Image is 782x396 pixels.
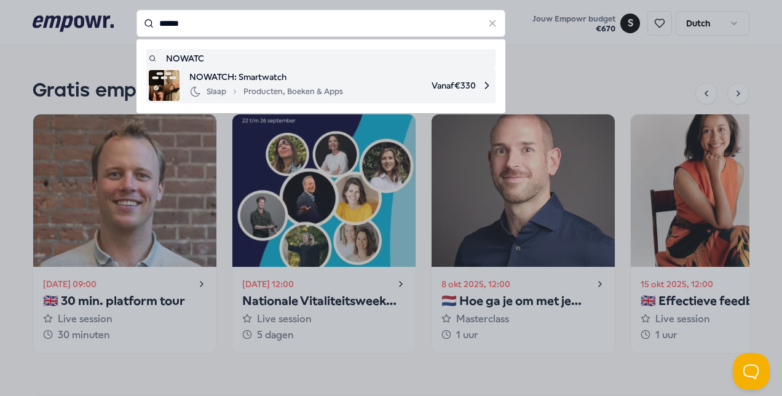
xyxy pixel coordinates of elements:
div: Slaap Producten, Boeken & Apps [189,84,343,99]
iframe: Help Scout Beacon - Open [733,353,770,390]
input: Search for products, categories or subcategories [136,10,505,37]
a: product imageNOWATCH: SmartwatchSlaapProducten, Boeken & AppsVanaf€330 [149,70,493,101]
a: NOWATC [149,52,493,65]
span: NOWATCH: Smartwatch [189,70,343,84]
span: Vanaf € 330 [353,70,493,101]
img: product image [149,70,180,101]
